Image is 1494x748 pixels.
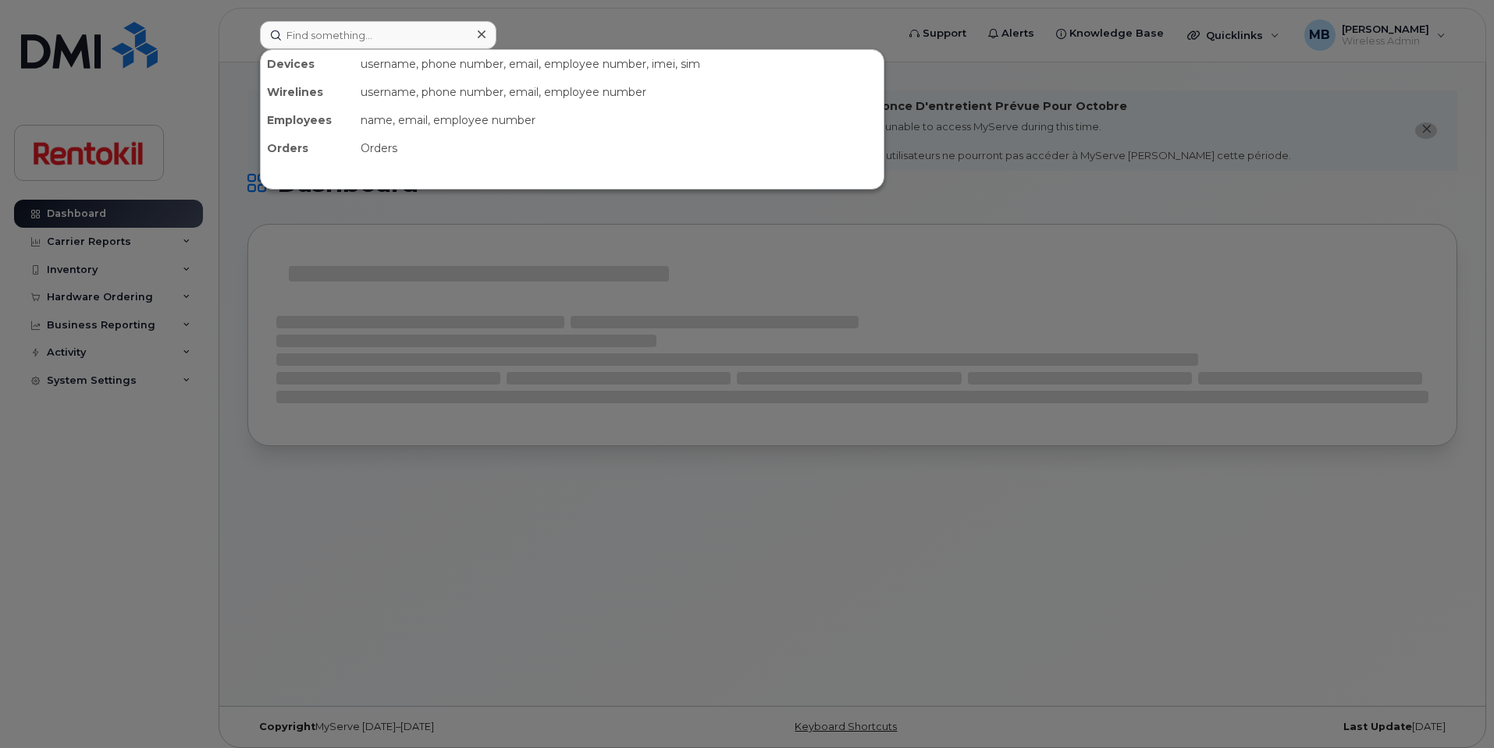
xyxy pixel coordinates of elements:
div: Employees [261,106,354,134]
div: Orders [261,134,354,162]
div: Devices [261,50,354,78]
div: name, email, employee number [354,106,884,134]
div: Wirelines [261,78,354,106]
div: username, phone number, email, employee number, imei, sim [354,50,884,78]
div: username, phone number, email, employee number [354,78,884,106]
div: Orders [354,134,884,162]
